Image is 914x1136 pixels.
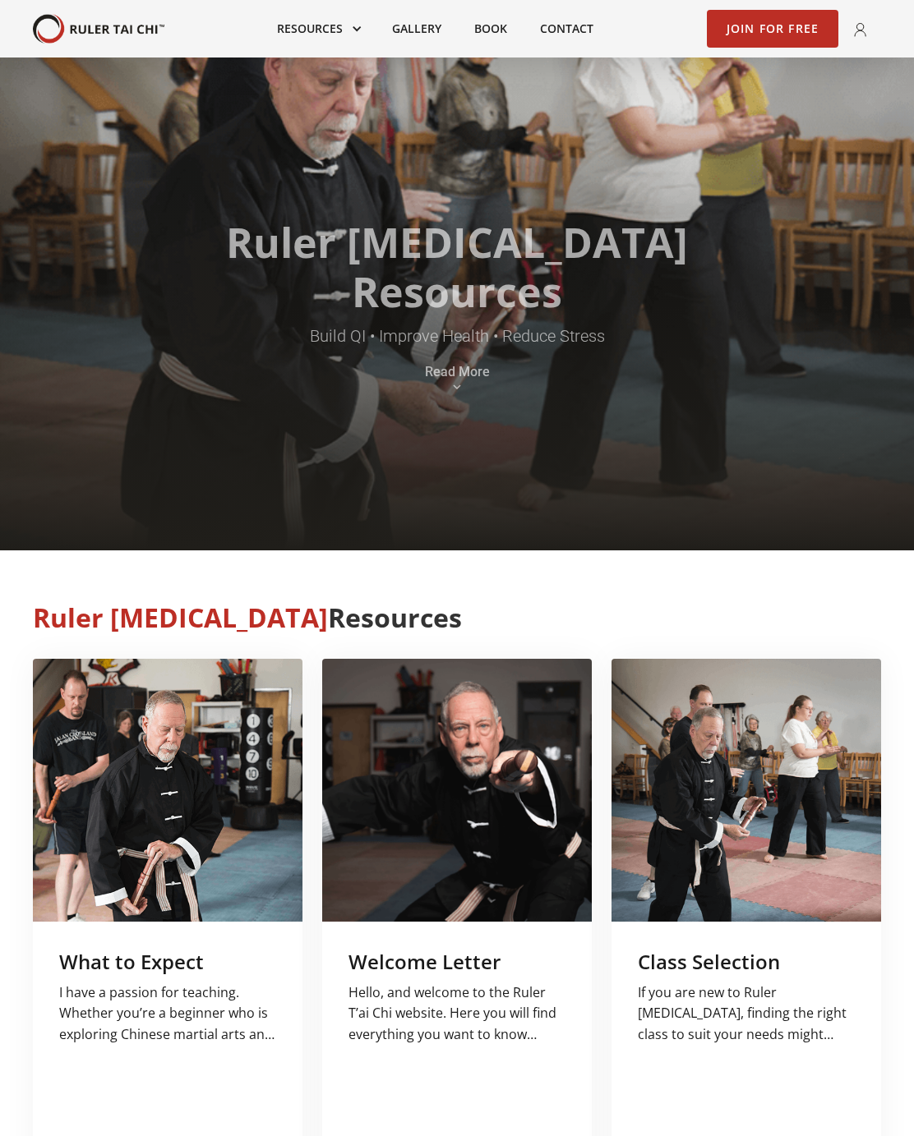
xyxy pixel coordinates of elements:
a: home [33,14,164,44]
h3: Welcome Letter [349,948,565,976]
a: Contact [524,11,610,47]
h3: What to Expect [59,948,276,976]
p: If you are new to Ruler [MEDICAL_DATA], finding the right class to suit your needs might seem puz... [638,982,855,1046]
h2: Resources [33,603,664,632]
span: Ruler [MEDICAL_DATA] [33,600,328,635]
img: Your Brand Name [33,14,164,44]
div: Resources [261,11,376,47]
a: Read More [425,364,490,380]
p: Build QI • Improve Health • Reduce Stress [233,324,682,347]
a: Gallery [376,11,458,47]
h1: Ruler [MEDICAL_DATA] Resources [226,218,688,316]
a: Book [458,11,524,47]
p: Hello, and welcome to the Ruler T’ai Chi website. Here you will find everything you want to know ... [349,982,565,1046]
h3: Class Selection [638,948,855,976]
p: ‍I have a passion for teaching. Whether you’re a beginner who is exploring Chinese martial arts a... [59,982,276,1046]
a: Join for Free [707,10,839,48]
img: chevron pointing down [453,380,461,390]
